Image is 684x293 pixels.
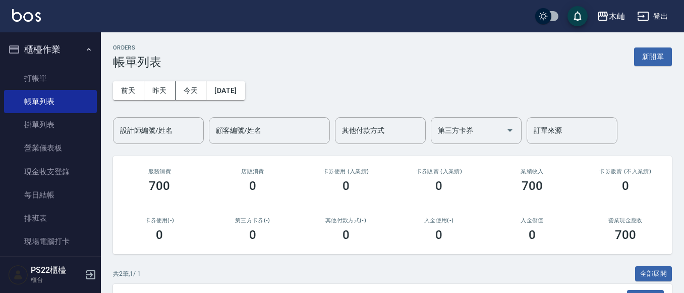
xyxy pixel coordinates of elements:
button: 前天 [113,81,144,100]
a: 現場電腦打卡 [4,230,97,253]
a: 新開單 [634,52,672,61]
button: 櫃檯作業 [4,36,97,63]
h3: 0 [343,179,350,193]
a: 營業儀表板 [4,136,97,160]
a: 每日結帳 [4,183,97,207]
h3: 0 [622,179,629,193]
div: 木屾 [609,10,625,23]
img: Person [8,265,28,285]
h2: 入金儲值 [498,217,567,224]
h3: 帳單列表 [113,55,161,69]
button: save [567,6,588,26]
h3: 服務消費 [125,168,194,175]
a: 帳單列表 [4,90,97,113]
h3: 0 [529,228,536,242]
h2: 卡券販賣 (不入業績) [591,168,660,175]
h2: ORDERS [113,44,161,51]
h2: 卡券販賣 (入業績) [405,168,474,175]
button: Open [502,122,518,138]
button: [DATE] [206,81,245,100]
h2: 卡券使用(-) [125,217,194,224]
h2: 營業現金應收 [591,217,660,224]
h3: 0 [435,228,442,242]
h3: 0 [249,179,256,193]
h3: 0 [156,228,163,242]
h3: 0 [435,179,442,193]
button: 木屾 [593,6,629,27]
button: 登出 [633,7,672,26]
h3: 700 [522,179,543,193]
p: 櫃台 [31,275,82,284]
a: 打帳單 [4,67,97,90]
h2: 入金使用(-) [405,217,474,224]
button: 今天 [176,81,207,100]
h2: 卡券使用 (入業績) [311,168,380,175]
h3: 700 [149,179,170,193]
h2: 第三方卡券(-) [218,217,288,224]
a: 排班表 [4,207,97,230]
h2: 其他付款方式(-) [311,217,380,224]
p: 共 2 筆, 1 / 1 [113,269,141,278]
h2: 業績收入 [498,168,567,175]
button: 新開單 [634,47,672,66]
button: 昨天 [144,81,176,100]
h2: 店販消費 [218,168,288,175]
h3: 0 [249,228,256,242]
a: 現金收支登錄 [4,160,97,183]
button: 全部展開 [635,266,672,282]
a: 掛單列表 [4,113,97,136]
img: Logo [12,9,41,22]
h3: 700 [615,228,636,242]
h5: PS22櫃檯 [31,265,82,275]
h3: 0 [343,228,350,242]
